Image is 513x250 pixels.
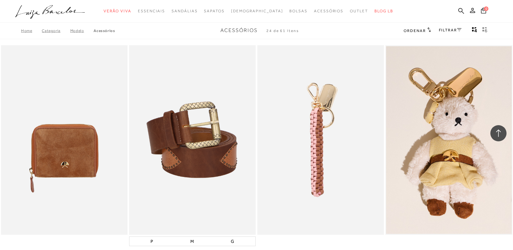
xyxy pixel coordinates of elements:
[386,46,511,234] img: CHAVEIRO URSO DE PELÚCIA VESTIDO EM TECIDO AMARELO
[204,9,224,13] span: Sapatos
[172,5,197,17] a: noSubCategoriesText
[374,9,393,13] span: BLOG LB
[374,5,393,17] a: BLOG LB
[229,237,236,246] button: G
[470,27,479,35] button: Mostrar 4 produtos por linha
[484,6,488,11] span: 0
[138,9,165,13] span: Essenciais
[104,9,131,13] span: Verão Viva
[2,46,127,234] img: CARTEIRA PORTA-CARTÕES EM CAMURÇA CARAMELO
[480,27,489,35] button: gridText6Desc
[350,5,368,17] a: noSubCategoriesText
[439,28,462,32] a: FILTRAR
[289,5,307,17] a: noSubCategoriesText
[204,5,224,17] a: noSubCategoriesText
[314,5,343,17] a: noSubCategoriesText
[130,46,255,234] img: CINTO MÉDIO EM COURO CAFÉ COM APLICAÇÕES EM COURO
[314,9,343,13] span: Acessórios
[188,237,196,246] button: M
[231,5,283,17] a: noSubCategoriesText
[2,46,127,234] a: CARTEIRA PORTA-CARTÕES EM CAMURÇA CARAMELO CARTEIRA PORTA-CARTÕES EM CAMURÇA CARAMELO
[350,9,368,13] span: Outlet
[404,28,426,33] span: Ordenar
[70,28,94,33] a: Modelo
[138,5,165,17] a: noSubCategoriesText
[258,46,383,234] img: CHAVEIRO EM COURO TRAMADO CARAMELO E ROSA GLACÊ
[149,237,155,246] button: P
[479,7,488,16] button: 0
[21,28,42,33] a: Home
[258,46,383,234] a: CHAVEIRO EM COURO TRAMADO CARAMELO E ROSA GLACÊ CHAVEIRO EM COURO TRAMADO CARAMELO E ROSA GLACÊ
[386,46,511,234] a: CHAVEIRO URSO DE PELÚCIA VESTIDO EM TECIDO AMARELO CHAVEIRO URSO DE PELÚCIA VESTIDO EM TECIDO AMA...
[220,27,258,33] span: Acessórios
[231,9,283,13] span: [DEMOGRAPHIC_DATA]
[42,28,70,33] a: Categoria
[172,9,197,13] span: Sandálias
[130,46,255,234] a: CINTO MÉDIO EM COURO CAFÉ COM APLICAÇÕES EM COURO CINTO MÉDIO EM COURO CAFÉ COM APLICAÇÕES EM COURO
[266,28,299,33] span: 24 de 61 itens
[104,5,131,17] a: noSubCategoriesText
[289,9,307,13] span: Bolsas
[94,28,115,33] a: Acessórios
